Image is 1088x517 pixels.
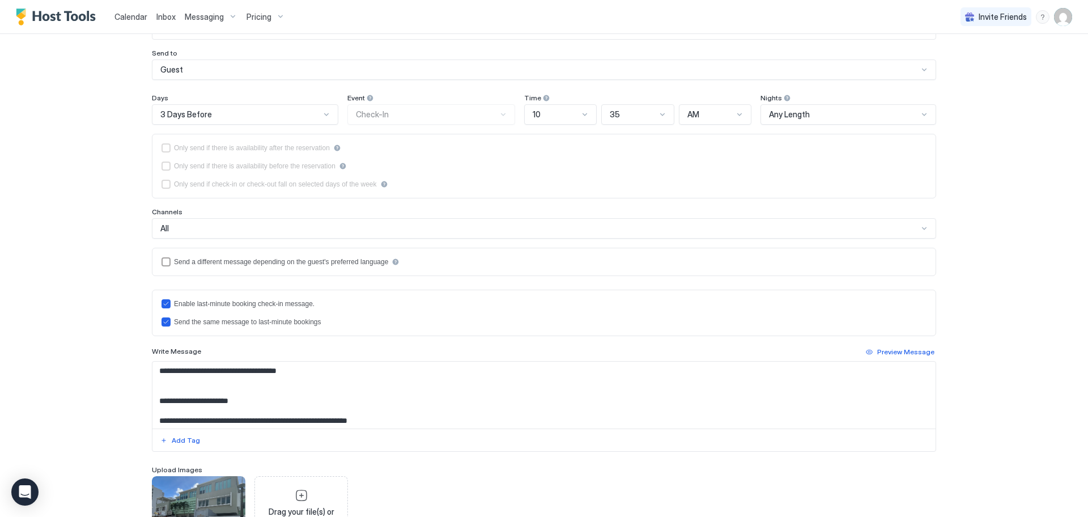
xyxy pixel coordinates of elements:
[160,65,183,75] span: Guest
[864,345,936,359] button: Preview Message
[16,9,101,26] a: Host Tools Logo
[174,144,330,152] div: Only send if there is availability after the reservation
[174,300,314,308] div: Enable last-minute booking check-in message.
[1036,10,1049,24] div: menu
[160,223,169,234] span: All
[152,362,936,429] textarea: Input Field
[347,94,365,102] span: Event
[174,258,388,266] div: Send a different message depending on the guest's preferred language
[159,434,202,447] button: Add Tag
[152,465,202,474] span: Upload Images
[161,257,926,266] div: languagesEnabled
[687,109,699,120] span: AM
[114,12,147,22] span: Calendar
[174,180,377,188] div: Only send if check-in or check-out fall on selected days of the week
[610,109,620,120] span: 35
[174,162,335,170] div: Only send if there is availability before the reservation
[11,478,39,506] div: Open Intercom Messenger
[152,49,177,57] span: Send to
[769,109,810,120] span: Any Length
[160,109,212,120] span: 3 Days Before
[533,109,541,120] span: 10
[161,299,926,308] div: lastMinuteMessageEnabled
[174,318,321,326] div: Send the same message to last-minute bookings
[524,94,541,102] span: Time
[152,207,182,216] span: Channels
[152,94,168,102] span: Days
[161,143,926,152] div: afterReservation
[246,12,271,22] span: Pricing
[1054,8,1072,26] div: User profile
[156,12,176,22] span: Inbox
[979,12,1027,22] span: Invite Friends
[156,11,176,23] a: Inbox
[172,435,200,446] div: Add Tag
[114,11,147,23] a: Calendar
[161,317,926,327] div: lastMinuteMessageIsTheSame
[152,347,201,355] span: Write Message
[760,94,782,102] span: Nights
[877,347,934,357] div: Preview Message
[161,162,926,171] div: beforeReservation
[161,180,926,189] div: isLimited
[185,12,224,22] span: Messaging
